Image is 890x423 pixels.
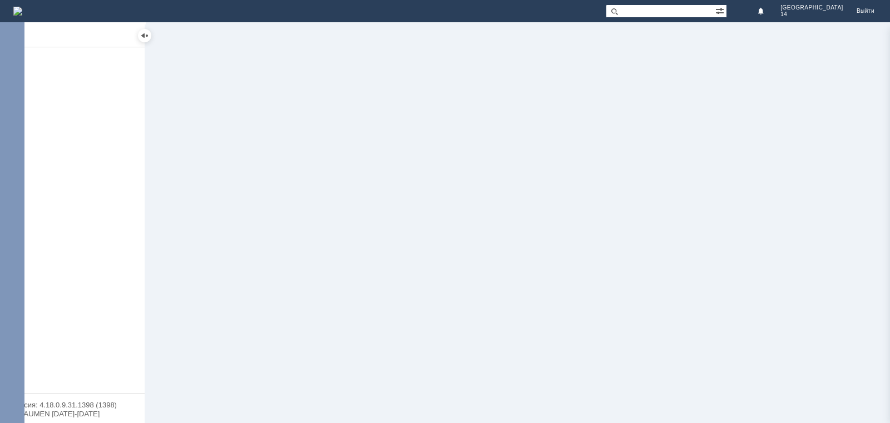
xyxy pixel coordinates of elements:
img: logo [13,7,22,16]
div: © NAUMEN [DATE]-[DATE] [11,410,133,417]
span: 14 [780,11,787,18]
div: Скрыть меню [138,29,151,42]
span: [GEOGRAPHIC_DATA] [780,4,843,11]
div: Версия: 4.18.0.9.31.1398 (1398) [11,401,133,409]
span: Расширенный поиск [715,5,726,16]
a: Перейти на домашнюю страницу [13,7,22,16]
